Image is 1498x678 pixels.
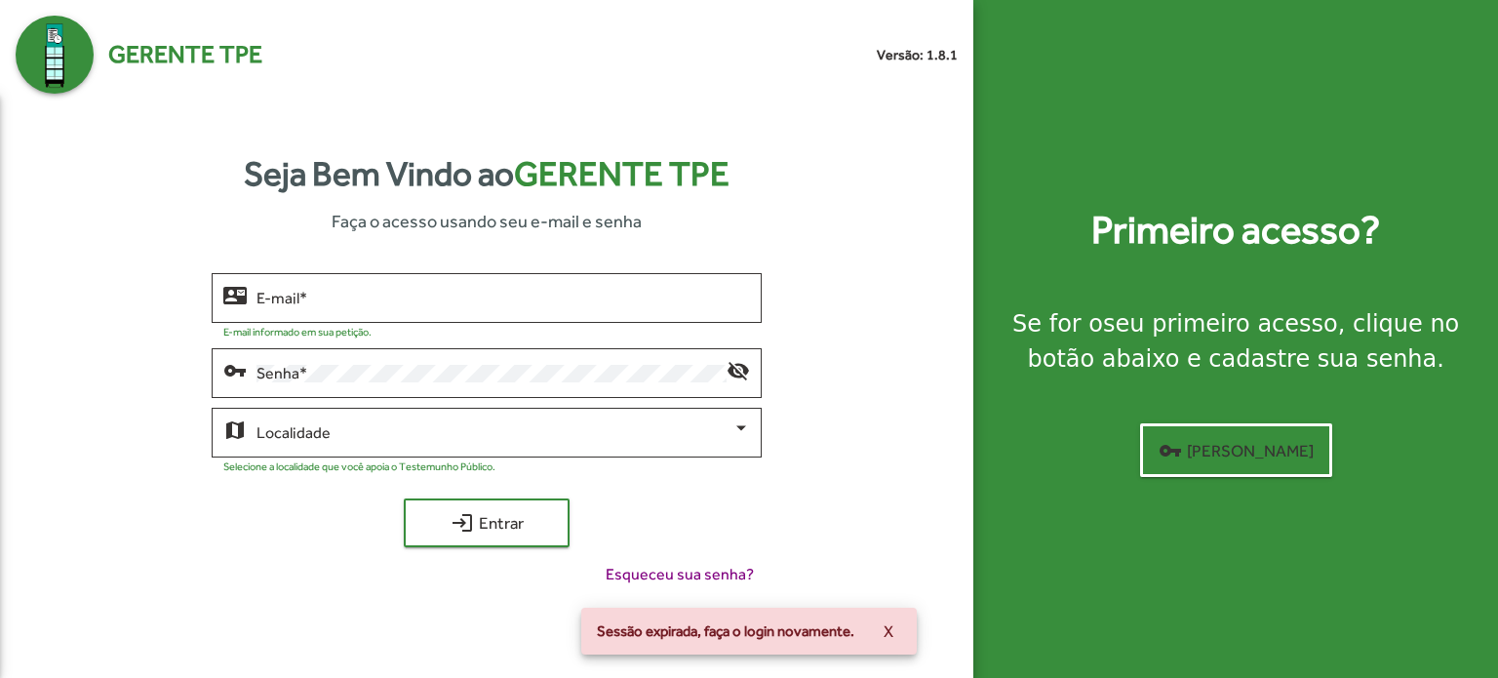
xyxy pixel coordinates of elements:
[514,154,729,193] span: Gerente TPE
[727,358,750,381] mat-icon: visibility_off
[1103,310,1338,338] strong: seu primeiro acesso
[1140,423,1332,477] button: [PERSON_NAME]
[244,148,729,200] strong: Seja Bem Vindo ao
[108,36,262,73] span: Gerente TPE
[223,283,247,306] mat-icon: contact_mail
[877,45,958,65] small: Versão: 1.8.1
[451,511,474,535] mat-icon: login
[606,563,754,586] span: Esqueceu sua senha?
[1159,439,1182,462] mat-icon: vpn_key
[884,614,893,649] span: X
[332,208,642,234] span: Faça o acesso usando seu e-mail e senha
[1091,201,1380,259] strong: Primeiro acesso?
[997,306,1475,377] div: Se for o , clique no botão abaixo e cadastre sua senha.
[16,16,94,94] img: Logo Gerente
[223,358,247,381] mat-icon: vpn_key
[223,326,372,338] mat-hint: E-mail informado em sua petição.
[597,621,854,641] span: Sessão expirada, faça o login novamente.
[1159,433,1314,468] span: [PERSON_NAME]
[223,418,247,441] mat-icon: map
[421,505,552,540] span: Entrar
[868,614,909,649] button: X
[223,460,495,472] mat-hint: Selecione a localidade que você apoia o Testemunho Público.
[404,499,570,547] button: Entrar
